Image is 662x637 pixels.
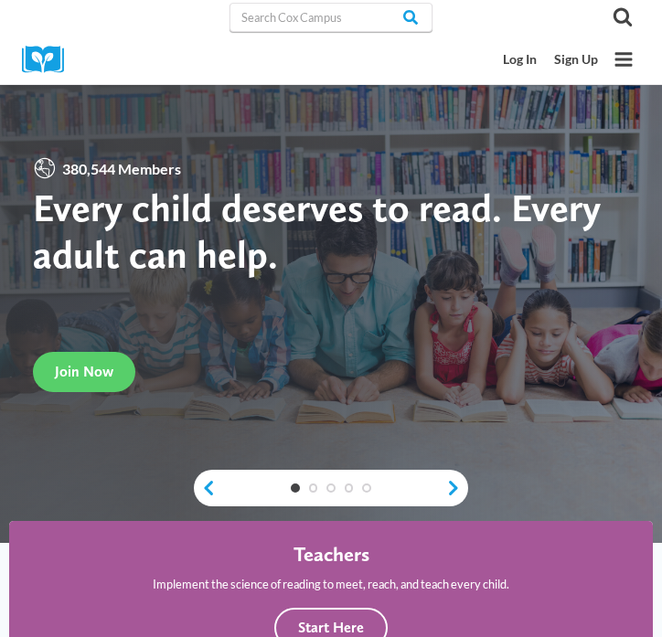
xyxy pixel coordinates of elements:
a: 1 [291,483,300,493]
h4: Teachers [294,543,369,568]
a: Log In [494,44,545,76]
a: 4 [345,483,354,493]
a: 5 [362,483,371,493]
img: Cox Campus [22,46,77,74]
input: Search Cox Campus [230,3,432,32]
a: Sign Up [545,44,606,76]
p: Implement the science of reading to meet, reach, and teach every child. [153,575,509,593]
a: 3 [326,483,336,493]
nav: Secondary Mobile Navigation [494,44,606,76]
span: Join Now [55,363,113,380]
span: 380,544 Members [57,157,187,181]
div: content slider buttons [194,470,468,506]
a: Join Now [33,352,135,392]
a: next [446,479,468,496]
a: 2 [309,483,318,493]
strong: Every child deserves to read. Every adult can help. [33,185,601,278]
a: previous [194,479,216,496]
button: Open menu [607,43,640,76]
